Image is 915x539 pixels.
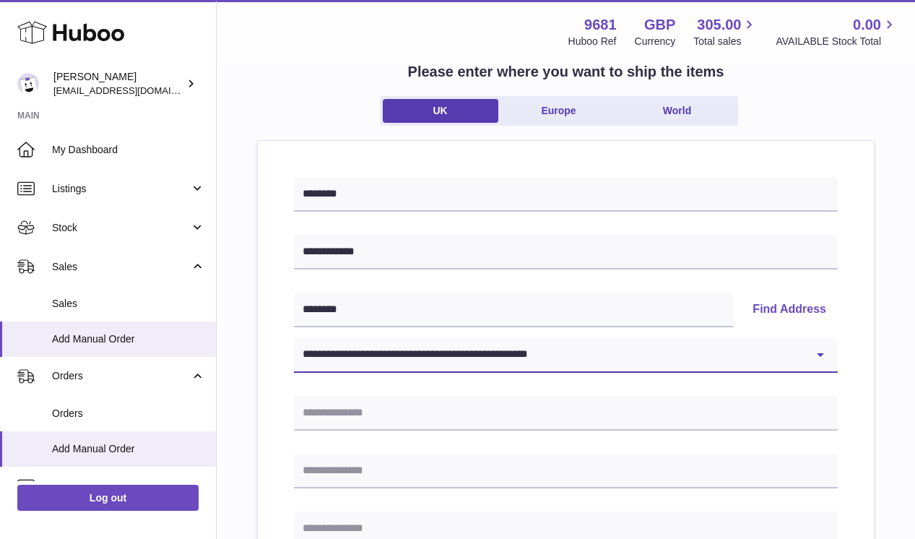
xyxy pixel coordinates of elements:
span: Orders [52,407,205,421]
a: Log out [17,485,199,511]
a: World [620,99,735,123]
strong: 9681 [584,15,617,35]
button: Find Address [741,293,838,327]
div: Huboo Ref [568,35,617,48]
span: 0.00 [853,15,881,35]
a: 305.00 Total sales [693,15,758,48]
span: Add Manual Order [52,442,205,456]
span: Add Manual Order [52,332,205,346]
span: [EMAIL_ADDRESS][DOMAIN_NAME] [53,85,212,96]
span: Stock [52,221,190,235]
div: [PERSON_NAME] [53,70,183,98]
img: hello@colourchronicles.com [17,73,39,95]
div: Currency [635,35,676,48]
span: 305.00 [697,15,741,35]
a: 0.00 AVAILABLE Stock Total [776,15,898,48]
span: AVAILABLE Stock Total [776,35,898,48]
span: Listings [52,182,190,196]
a: UK [383,99,498,123]
span: Total sales [693,35,758,48]
strong: GBP [644,15,675,35]
a: Europe [501,99,617,123]
span: Usage [52,479,205,493]
span: Sales [52,260,190,274]
span: Orders [52,369,190,383]
span: My Dashboard [52,143,205,157]
h2: Please enter where you want to ship the items [408,62,724,82]
span: Sales [52,297,205,311]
